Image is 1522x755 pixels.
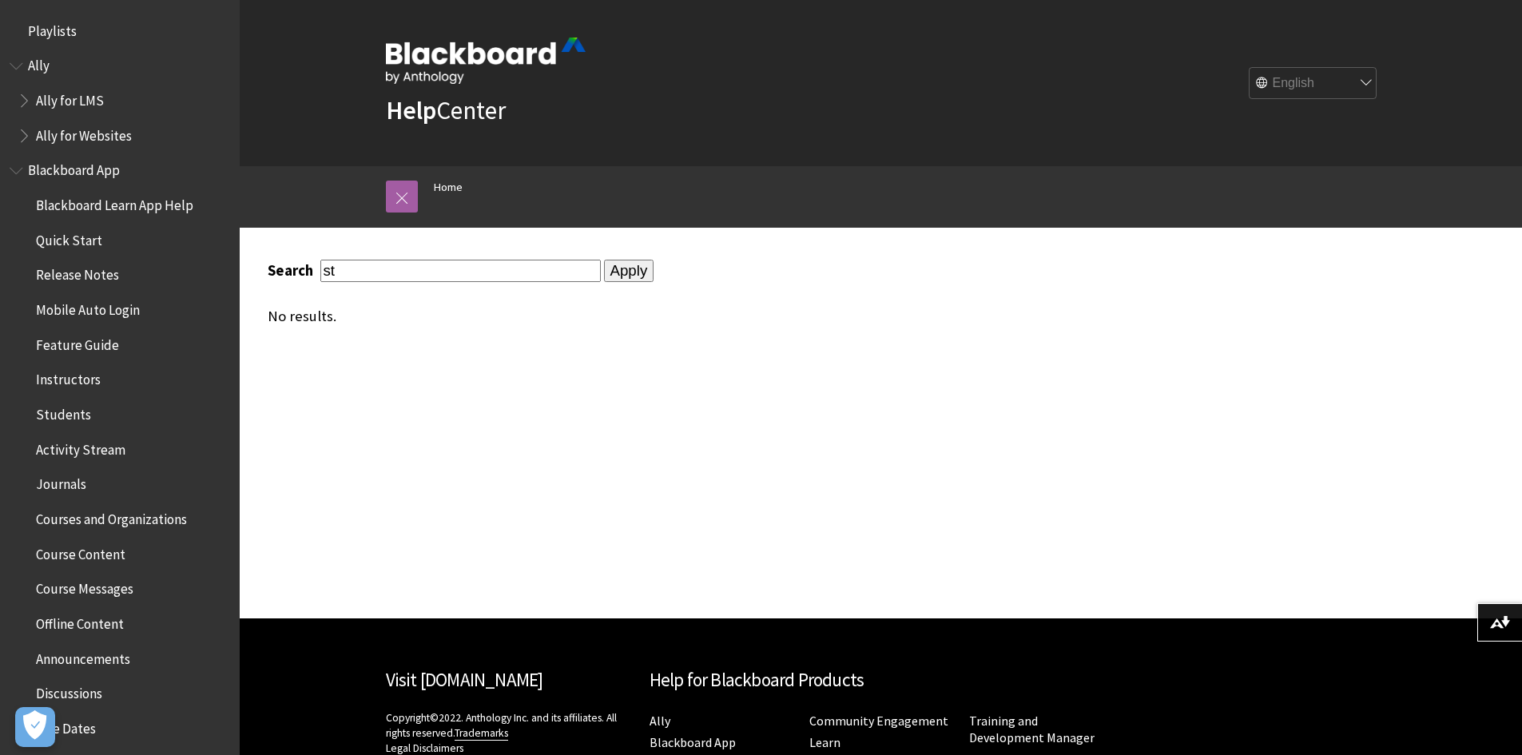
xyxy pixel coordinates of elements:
span: Journals [36,471,86,493]
a: Home [434,177,463,197]
span: Blackboard Learn App Help [36,192,193,213]
label: Search [268,261,317,280]
a: Trademarks [455,726,508,741]
nav: Book outline for Playlists [10,18,230,45]
span: Students [36,401,91,423]
span: Announcements [36,646,130,667]
button: Open Preferences [15,707,55,747]
strong: Help [386,94,436,126]
img: Blackboard by Anthology [386,38,586,84]
a: Visit [DOMAIN_NAME] [386,668,543,691]
span: Offline Content [36,610,124,632]
span: Blackboard App [28,157,120,179]
span: Ally [28,53,50,74]
h2: Help for Blackboard Products [650,666,1113,694]
span: Mobile Auto Login [36,296,140,318]
a: Ally [650,713,670,729]
a: Learn [809,734,840,751]
a: Training and Development Manager [969,713,1095,746]
select: Site Language Selector [1250,68,1377,100]
span: Due Dates [36,715,96,737]
a: Blackboard App [650,734,736,751]
span: Quick Start [36,227,102,248]
span: Release Notes [36,262,119,284]
span: Playlists [28,18,77,39]
span: Instructors [36,367,101,388]
span: Activity Stream [36,436,125,458]
a: HelpCenter [386,94,506,126]
span: Feature Guide [36,332,119,353]
span: Discussions [36,680,102,701]
input: Apply [604,260,654,282]
span: Course Messages [36,576,133,598]
div: No results. [268,308,1258,325]
nav: Book outline for Anthology Ally Help [10,53,230,149]
span: Courses and Organizations [36,506,187,527]
a: Community Engagement [809,713,948,729]
span: Course Content [36,541,125,562]
span: Ally for Websites [36,122,132,144]
span: Ally for LMS [36,87,104,109]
